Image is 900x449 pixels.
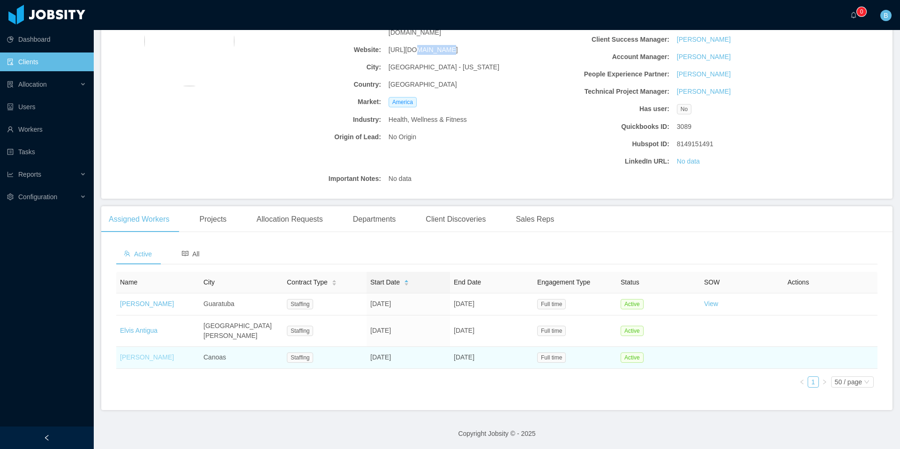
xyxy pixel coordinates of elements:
span: No data [389,174,412,184]
i: icon: caret-down [404,282,409,285]
span: Full time [537,352,566,363]
li: Previous Page [796,376,808,388]
i: icon: right [822,379,827,385]
span: Allocation [18,81,47,88]
b: Website: [244,45,381,55]
div: Assigned Workers [101,206,177,232]
a: icon: userWorkers [7,120,86,139]
span: Contract Type [287,277,328,287]
b: Origin of Lead: [244,132,381,142]
a: [PERSON_NAME] [120,300,174,307]
i: icon: caret-up [404,278,409,281]
span: 3089 [677,122,691,132]
td: [DATE] [450,315,533,347]
td: [DATE] [367,347,450,369]
span: America [389,97,417,107]
span: Full time [537,326,566,336]
span: Active [621,299,644,309]
div: 50 / page [835,377,862,387]
b: City: [244,62,381,72]
td: Guaratuba [200,293,283,315]
i: icon: caret-down [331,282,337,285]
span: Start Date [370,277,400,287]
b: Important Notes: [244,174,381,184]
i: icon: solution [7,81,14,88]
b: Hubspot ID: [532,139,669,149]
span: [GEOGRAPHIC_DATA] [389,80,457,90]
span: All [182,250,200,258]
td: Canoas [200,347,283,369]
b: Technical Project Manager: [532,87,669,97]
a: [PERSON_NAME] [120,353,174,361]
span: City [203,278,215,286]
i: icon: down [864,379,870,386]
td: [DATE] [367,315,450,347]
b: Has user: [532,104,669,114]
i: icon: left [799,379,805,385]
span: Reports [18,171,41,178]
b: Country: [244,80,381,90]
span: [GEOGRAPHIC_DATA] - [US_STATE] [389,62,499,72]
span: Status [621,278,639,286]
span: Staffing [287,326,313,336]
td: [DATE] [450,347,533,369]
sup: 0 [857,7,866,16]
i: icon: team [124,250,130,257]
span: Active [621,352,644,363]
div: Sales Reps [508,206,562,232]
i: icon: line-chart [7,171,14,178]
div: Client Discoveries [418,206,493,232]
span: Staffing [287,299,313,309]
a: [PERSON_NAME] [677,52,731,62]
a: icon: auditClients [7,52,86,71]
span: SOW [704,278,720,286]
i: icon: read [182,250,188,257]
b: Quickbooks ID: [532,122,669,132]
i: icon: bell [850,12,857,18]
div: Sort [331,278,337,285]
span: [URL][DOMAIN_NAME] [389,45,458,55]
span: Configuration [18,193,57,201]
a: [PERSON_NAME] [677,35,731,45]
b: LinkedIn URL: [532,157,669,166]
span: Full time [537,299,566,309]
a: No data [677,157,700,166]
a: View [704,300,718,307]
td: [DATE] [367,293,450,315]
span: Staffing [287,352,313,363]
i: icon: caret-up [331,278,337,281]
span: No Origin [389,132,416,142]
a: Elvis Antigua [120,327,157,334]
span: No [677,104,691,114]
span: Engagement Type [537,278,590,286]
a: 1 [808,377,818,387]
span: Name [120,278,137,286]
a: icon: profileTasks [7,142,86,161]
b: Market: [244,97,381,107]
b: People Experience Partner: [532,69,669,79]
li: Next Page [819,376,830,388]
li: 1 [808,376,819,388]
a: [PERSON_NAME] [677,69,731,79]
div: Sort [404,278,409,285]
span: Active [124,250,152,258]
td: [GEOGRAPHIC_DATA][PERSON_NAME] [200,315,283,347]
span: Actions [787,278,809,286]
a: [PERSON_NAME] [677,87,731,97]
span: Active [621,326,644,336]
div: Allocation Requests [249,206,330,232]
a: icon: pie-chartDashboard [7,30,86,49]
span: Health, Wellness & Fitness [389,115,467,125]
b: Industry: [244,115,381,125]
span: B [884,10,888,21]
span: 8149151491 [677,139,713,149]
div: Departments [345,206,404,232]
span: End Date [454,278,481,286]
a: icon: robotUsers [7,97,86,116]
b: Account Manager: [532,52,669,62]
td: [DATE] [450,293,533,315]
i: icon: setting [7,194,14,200]
b: Client Success Manager: [532,35,669,45]
div: Projects [192,206,234,232]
